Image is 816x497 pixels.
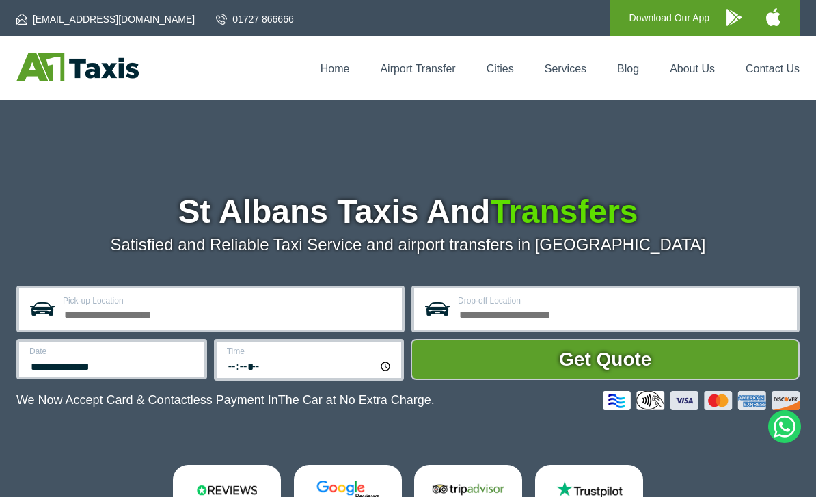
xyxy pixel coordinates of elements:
a: Services [545,63,586,75]
img: A1 Taxis Android App [726,9,742,26]
span: The Car at No Extra Charge. [278,393,435,407]
button: Get Quote [411,339,800,380]
a: Cities [487,63,514,75]
p: Download Our App [629,10,710,27]
a: [EMAIL_ADDRESS][DOMAIN_NAME] [16,12,195,26]
a: 01727 866666 [216,12,294,26]
p: We Now Accept Card & Contactless Payment In [16,393,435,407]
span: Transfers [490,193,638,230]
label: Pick-up Location [63,297,394,305]
img: Credit And Debit Cards [603,391,800,410]
label: Date [29,347,196,355]
a: About Us [670,63,715,75]
a: Airport Transfer [380,63,455,75]
a: Contact Us [746,63,800,75]
img: A1 Taxis iPhone App [766,8,780,26]
img: A1 Taxis St Albans LTD [16,53,139,81]
a: Blog [617,63,639,75]
label: Time [227,347,394,355]
h1: St Albans Taxis And [16,196,800,228]
a: Home [321,63,350,75]
label: Drop-off Location [458,297,789,305]
p: Satisfied and Reliable Taxi Service and airport transfers in [GEOGRAPHIC_DATA] [16,235,800,254]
